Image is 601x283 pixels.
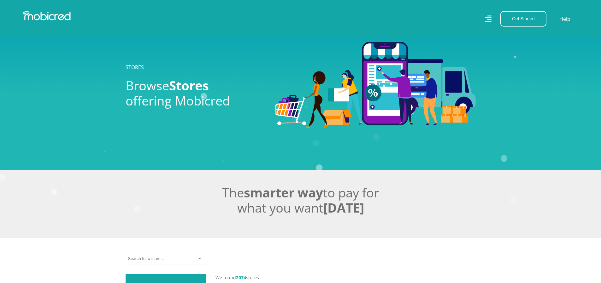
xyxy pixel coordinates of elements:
a: STORES [126,64,144,71]
img: Mobicred [23,11,71,21]
button: Get Started [500,11,546,27]
span: 2074 [236,274,246,280]
img: Stores [275,42,476,128]
span: Stores [169,77,209,94]
input: Search for a store... [128,256,164,262]
p: We found stores [215,274,476,281]
a: Help [559,15,571,23]
h2: Browse offering Mobicred [126,78,266,108]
